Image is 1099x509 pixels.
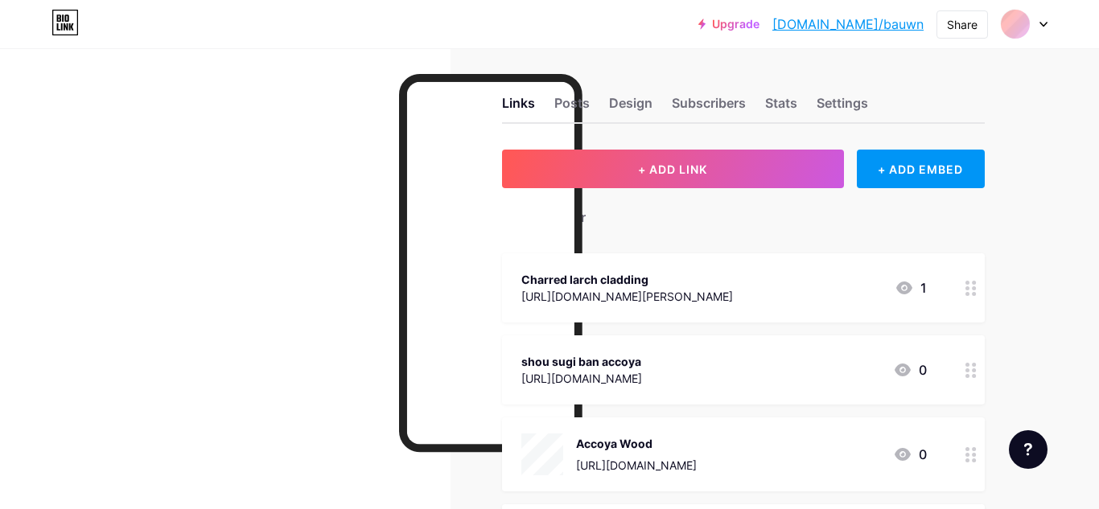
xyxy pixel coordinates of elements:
a: [DOMAIN_NAME]/bauwn [772,14,924,34]
div: Stats [765,93,797,122]
div: [URL][DOMAIN_NAME] [521,370,642,387]
div: Settings [817,93,868,122]
div: [URL][DOMAIN_NAME][PERSON_NAME] [521,288,733,305]
span: + ADD LINK [638,162,707,176]
div: Posts [554,93,590,122]
div: Accoya Wood [576,435,697,452]
div: 0 [893,445,927,464]
div: 1 [895,278,927,298]
div: [URL][DOMAIN_NAME] [576,457,697,474]
div: Subscribers [672,93,746,122]
a: Upgrade [698,18,759,31]
div: Links [502,93,535,122]
button: + ADD LINK [502,150,844,188]
div: Charred larch cladding [521,271,733,288]
div: shou sugi ban accoya [521,353,642,370]
div: Share [947,16,978,33]
div: + ADD EMBED [857,150,985,188]
div: 0 [893,360,927,380]
div: Design [609,93,652,122]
